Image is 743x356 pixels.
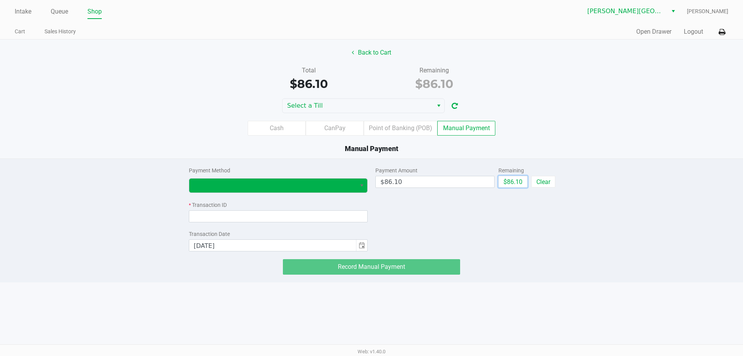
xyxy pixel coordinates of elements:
[189,230,368,238] div: Transaction Date
[531,176,555,187] button: Clear
[498,167,527,175] div: Remaining
[687,7,728,15] span: [PERSON_NAME]
[306,121,364,136] label: CanPay
[15,6,31,17] a: Intake
[377,66,491,75] div: Remaining
[364,121,437,136] label: Point of Banking (POB)
[437,121,495,136] label: Manual Payment
[189,201,368,209] div: Transaction ID
[189,167,368,175] div: Payment Method
[356,240,367,251] button: Toggle calendar
[498,176,527,187] button: $86.10
[684,27,703,36] button: Logout
[15,27,25,36] a: Cart
[283,259,460,275] app-submit-button: Record Manual Payment
[252,66,366,75] div: Total
[51,6,68,17] a: Queue
[433,99,444,113] button: Select
[287,101,428,110] span: Select a Till
[252,75,366,93] div: $86.10
[587,7,663,16] span: [PERSON_NAME][GEOGRAPHIC_DATA]
[356,179,367,193] button: Select
[358,349,385,354] span: Web: v1.40.0
[45,27,76,36] a: Sales History
[248,121,306,136] label: Cash
[375,167,495,175] div: Payment Amount
[377,75,491,93] div: $86.10
[636,27,671,36] button: Open Drawer
[668,4,679,18] button: Select
[189,240,356,252] input: null
[87,6,102,17] a: Shop
[347,45,396,60] button: Back to Cart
